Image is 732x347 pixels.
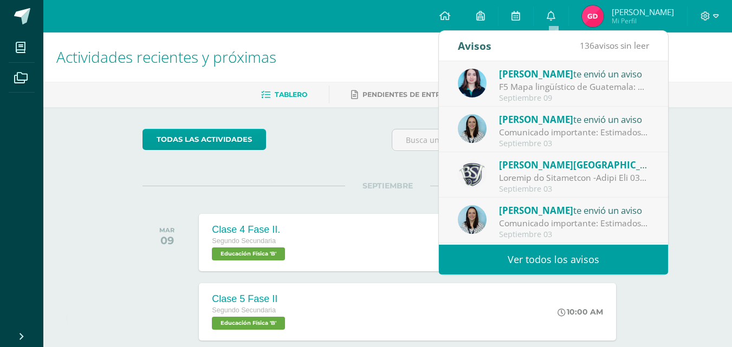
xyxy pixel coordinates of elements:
div: Comunicado importante: Estimados padres de familia, Les compartimos información importante relaci... [499,217,650,230]
span: avisos sin leer [580,40,649,51]
div: Septiembre 09 [499,94,650,103]
div: te envió un aviso [499,203,650,217]
div: Avisos [458,31,491,61]
img: 16c3d0cd5e8cae4aecb86a0a5c6f5782.png [458,160,487,188]
div: te envió un aviso [499,67,650,81]
div: 10:00 AM [558,307,603,317]
span: SEPTIEMBRE [345,181,430,191]
a: Pendientes de entrega [351,86,455,103]
img: aed16db0a88ebd6752f21681ad1200a1.png [458,114,487,143]
span: [PERSON_NAME] [499,113,573,126]
a: Ver todos los avisos [439,245,668,274]
div: Septiembre 03 [499,139,650,148]
a: todas las Actividades [142,129,266,150]
div: Clase 4 Fase II. [212,224,288,235]
span: Tablero [275,90,307,99]
span: Mi Perfil [612,16,674,25]
span: [PERSON_NAME] [499,68,573,80]
img: aed16db0a88ebd6752f21681ad1200a1.png [458,205,487,234]
div: te envió un aviso [499,112,650,126]
img: cccdcb54ef791fe124cc064e0dd18e00.png [458,69,487,97]
span: [PERSON_NAME] [612,6,674,17]
span: Educación Física 'B' [212,247,285,260]
div: MAR [159,226,174,234]
div: te envió un aviso [499,158,650,172]
div: Rúbrica de Evaluación -Drama Day 2025- : Drama Day – Assessment Rubrics Dear Parents, As part of ... [499,172,650,184]
div: Comunicado importante: Estimados padres de familia, Les compartimos información importante relaci... [499,126,650,139]
span: Segundo Secundaria [212,237,276,245]
a: Tablero [261,86,307,103]
img: 24a3b963a79dffa08ef63a6ade5a106e.png [582,5,604,27]
div: F5 Mapa lingüístico de Guatemala: Actividad Ciencias Sociales: Buenos días chicos de 8vo B debido... [499,81,650,93]
div: Clase 5 Fase II [212,293,288,305]
span: Pendientes de entrega [362,90,455,99]
div: Septiembre 03 [499,230,650,239]
span: 136 [580,40,594,51]
div: Septiembre 03 [499,185,650,194]
div: 09 [159,234,174,247]
span: Actividades recientes y próximas [56,47,276,67]
input: Busca una actividad próxima aquí... [392,129,632,150]
span: [PERSON_NAME] [499,204,573,217]
span: [PERSON_NAME][GEOGRAPHIC_DATA] [499,159,668,171]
